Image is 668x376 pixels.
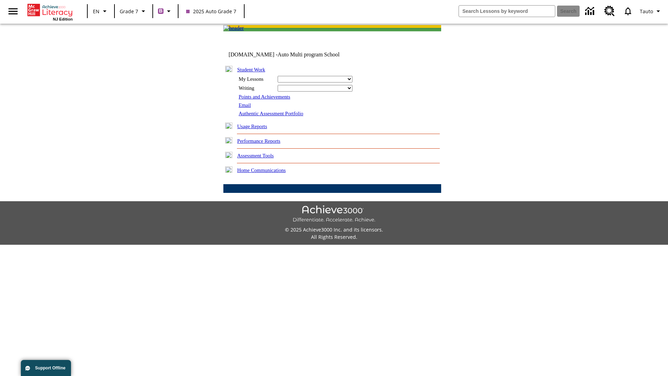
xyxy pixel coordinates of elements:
[619,2,637,20] a: Notifications
[637,5,665,17] button: Profile/Settings
[225,137,232,143] img: plus.gif
[581,2,600,21] a: Data Center
[237,124,267,129] a: Usage Reports
[237,67,265,72] a: Student Work
[225,123,232,129] img: plus.gif
[93,8,100,15] span: EN
[293,205,375,223] img: Achieve3000 Differentiate Accelerate Achieve
[120,8,138,15] span: Grade 7
[239,111,303,116] a: Authentic Assessment Portfolio
[3,1,23,22] button: Open side menu
[640,8,653,15] span: Tauto
[27,2,73,21] div: Home
[155,5,176,17] button: Boost Class color is purple. Change class color
[225,152,232,158] img: plus.gif
[237,153,274,158] a: Assessment Tools
[239,76,273,82] div: My Lessons
[159,7,162,15] span: B
[53,17,73,21] span: NJ Edition
[237,138,280,144] a: Performance Reports
[35,366,65,370] span: Support Offline
[186,8,236,15] span: 2025 Auto Grade 7
[225,166,232,173] img: plus.gif
[225,66,232,72] img: minus.gif
[239,102,251,108] a: Email
[237,167,286,173] a: Home Communications
[239,85,273,91] div: Writing
[117,5,150,17] button: Grade: Grade 7, Select a grade
[90,5,112,17] button: Language: EN, Select a language
[229,52,357,58] td: [DOMAIN_NAME] -
[278,52,340,57] nobr: Auto Multi program School
[600,2,619,21] a: Resource Center, Will open in new tab
[459,6,555,17] input: search field
[239,94,290,100] a: Points and Achievements
[223,25,244,31] img: header
[21,360,71,376] button: Support Offline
